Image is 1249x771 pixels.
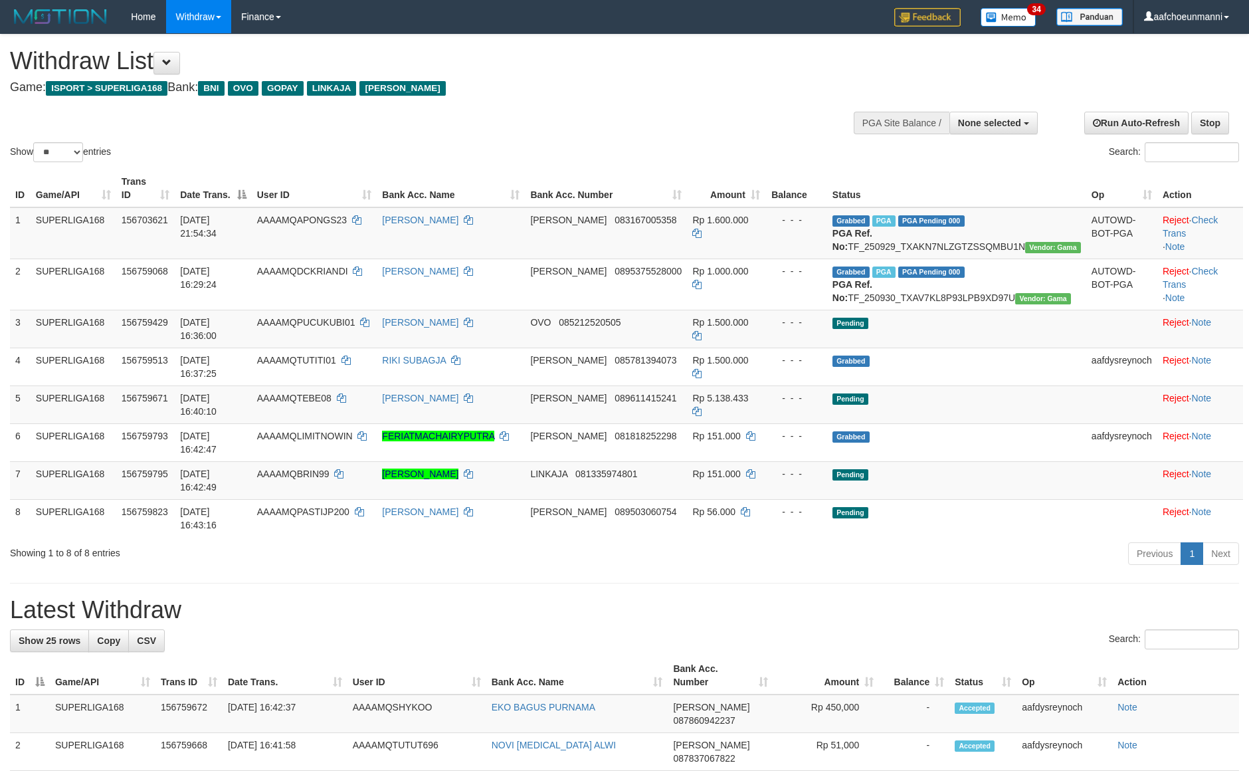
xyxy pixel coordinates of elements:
[10,657,50,695] th: ID: activate to sort column descending
[692,469,740,479] span: Rp 151.000
[1157,461,1243,499] td: ·
[949,657,1016,695] th: Status: activate to sort column ascending
[1165,241,1185,252] a: Note
[530,355,607,366] span: [PERSON_NAME]
[122,506,168,517] span: 156759823
[1191,431,1211,441] a: Note
[31,259,116,310] td: SUPERLIGA168
[31,169,116,207] th: Game/API: activate to sort column ascending
[1191,355,1211,366] a: Note
[1157,348,1243,385] td: ·
[879,695,949,733] td: -
[615,506,676,517] span: Copy 089503060754 to clipboard
[872,215,896,227] span: Marked by aafchhiseyha
[31,461,116,499] td: SUPERLIGA168
[10,169,31,207] th: ID
[1027,3,1045,15] span: 34
[50,733,155,771] td: SUPERLIGA168
[1157,499,1243,537] td: ·
[673,753,735,764] span: Copy 087837067822 to clipboard
[879,657,949,695] th: Balance: activate to sort column ascending
[1191,469,1211,479] a: Note
[347,695,486,733] td: AAAAMQSHYKOO
[122,431,168,441] span: 156759793
[382,215,458,225] a: [PERSON_NAME]
[1157,423,1243,461] td: ·
[981,8,1036,27] img: Button%20Memo.svg
[257,469,330,479] span: AAAAMQBRIN99
[673,740,749,750] span: [PERSON_NAME]
[827,207,1086,259] td: TF_250929_TXAKN7NLZGTZSSQMBU1N
[97,635,120,646] span: Copy
[155,695,223,733] td: 156759672
[575,469,637,479] span: Copy 081335974801 to clipboard
[894,8,961,27] img: Feedback.jpg
[10,597,1239,623] h1: Latest Withdraw
[1016,695,1112,733] td: aafdysreynoch
[10,695,50,733] td: 1
[898,215,965,227] span: PGA Pending
[10,259,31,310] td: 2
[10,7,111,27] img: MOTION_logo.png
[10,423,31,461] td: 6
[692,355,748,366] span: Rp 1.500.000
[10,48,819,74] h1: Withdraw List
[257,317,355,328] span: AAAAMQPUCUKUBI01
[530,469,567,479] span: LINKAJA
[180,393,217,417] span: [DATE] 16:40:10
[872,267,896,278] span: Marked by aafsoumeymey
[673,715,735,726] span: Copy 087860942237 to clipboard
[46,81,167,96] span: ISPORT > SUPERLIGA168
[1016,657,1112,695] th: Op: activate to sort column ascending
[257,215,347,225] span: AAAAMQAPONGS23
[1202,542,1239,565] a: Next
[771,391,822,405] div: - - -
[615,431,676,441] span: Copy 081818252298 to clipboard
[1191,393,1211,403] a: Note
[615,266,682,276] span: Copy 0895375528000 to clipboard
[10,499,31,537] td: 8
[771,429,822,443] div: - - -
[1165,292,1185,303] a: Note
[198,81,224,96] span: BNI
[832,318,868,329] span: Pending
[10,733,50,771] td: 2
[1191,112,1229,134] a: Stop
[827,169,1086,207] th: Status
[673,702,749,713] span: [PERSON_NAME]
[257,506,349,517] span: AAAAMQPASTIJP200
[1112,657,1239,695] th: Action
[773,733,879,771] td: Rp 51,000
[347,733,486,771] td: AAAAMQTUTUT696
[223,695,347,733] td: [DATE] 16:42:37
[832,215,870,227] span: Grabbed
[262,81,304,96] span: GOPAY
[116,169,175,207] th: Trans ID: activate to sort column ascending
[1128,542,1181,565] a: Previous
[771,265,822,278] div: - - -
[771,505,822,518] div: - - -
[122,355,168,366] span: 156759513
[1086,423,1157,461] td: aafdysreynoch
[692,393,748,403] span: Rp 5.138.433
[486,657,668,695] th: Bank Acc. Name: activate to sort column ascending
[1117,702,1137,713] a: Note
[1086,169,1157,207] th: Op: activate to sort column ascending
[1086,259,1157,310] td: AUTOWD-BOT-PGA
[615,393,676,403] span: Copy 089611415241 to clipboard
[687,169,765,207] th: Amount: activate to sort column ascending
[223,733,347,771] td: [DATE] 16:41:58
[692,266,748,276] span: Rp 1.000.000
[228,81,258,96] span: OVO
[492,702,595,713] a: EKO BAGUS PURNAMA
[1157,207,1243,259] td: · ·
[10,142,111,162] label: Show entries
[1025,242,1081,253] span: Vendor URL: https://trx31.1velocity.biz
[773,695,879,733] td: Rp 450,000
[1163,266,1218,290] a: Check Trans
[1163,355,1189,366] a: Reject
[832,507,868,518] span: Pending
[530,317,551,328] span: OVO
[832,267,870,278] span: Grabbed
[10,348,31,385] td: 4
